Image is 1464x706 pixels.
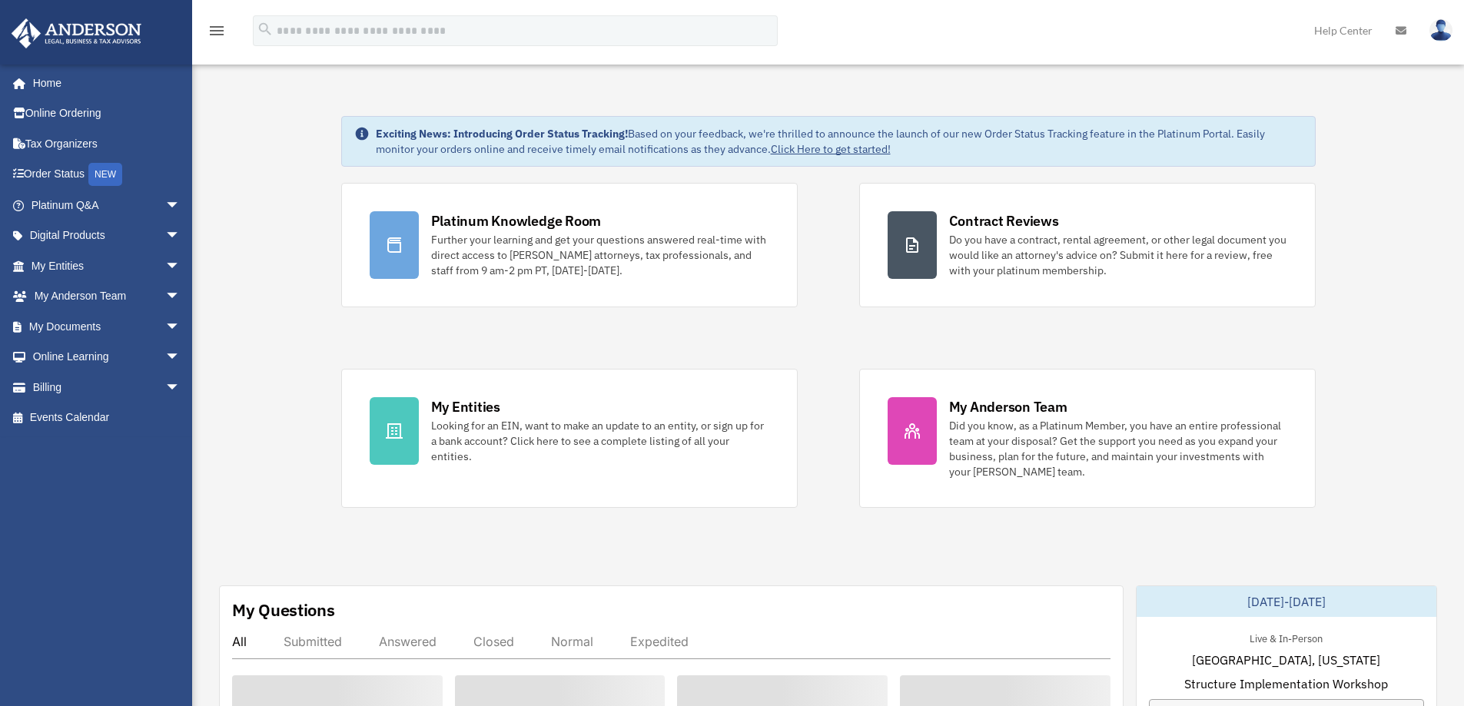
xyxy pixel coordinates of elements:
strong: Exciting News: Introducing Order Status Tracking! [376,127,628,141]
div: Further your learning and get your questions answered real-time with direct access to [PERSON_NAM... [431,232,769,278]
div: Based on your feedback, we're thrilled to announce the launch of our new Order Status Tracking fe... [376,126,1303,157]
span: arrow_drop_down [165,190,196,221]
a: Events Calendar [11,403,204,433]
div: Answered [379,634,437,649]
a: Click Here to get started! [771,142,891,156]
div: Live & In-Person [1237,629,1335,645]
a: My Anderson Teamarrow_drop_down [11,281,204,312]
div: Platinum Knowledge Room [431,211,602,230]
a: Platinum Q&Aarrow_drop_down [11,190,204,220]
span: [GEOGRAPHIC_DATA], [US_STATE] [1192,651,1380,669]
div: Contract Reviews [949,211,1059,230]
div: Looking for an EIN, want to make an update to an entity, or sign up for a bank account? Click her... [431,418,769,464]
a: Contract Reviews Do you have a contract, rental agreement, or other legal document you would like... [859,183,1316,307]
i: search [257,21,274,38]
div: My Entities [431,397,500,416]
div: Did you know, as a Platinum Member, you have an entire professional team at your disposal? Get th... [949,418,1287,479]
a: Order StatusNEW [11,159,204,191]
a: Digital Productsarrow_drop_down [11,220,204,251]
span: arrow_drop_down [165,372,196,403]
span: arrow_drop_down [165,250,196,282]
div: Expedited [630,634,689,649]
i: menu [207,22,226,40]
img: Anderson Advisors Platinum Portal [7,18,146,48]
img: User Pic [1429,19,1452,41]
div: Do you have a contract, rental agreement, or other legal document you would like an attorney's ad... [949,232,1287,278]
div: Normal [551,634,593,649]
a: Tax Organizers [11,128,204,159]
a: Billingarrow_drop_down [11,372,204,403]
a: My Anderson Team Did you know, as a Platinum Member, you have an entire professional team at your... [859,369,1316,508]
div: My Anderson Team [949,397,1067,416]
span: arrow_drop_down [165,281,196,313]
span: arrow_drop_down [165,220,196,252]
div: My Questions [232,598,335,621]
span: arrow_drop_down [165,342,196,373]
span: arrow_drop_down [165,311,196,343]
a: My Entitiesarrow_drop_down [11,250,204,281]
a: Online Learningarrow_drop_down [11,342,204,373]
div: NEW [88,163,122,186]
a: Online Ordering [11,98,204,129]
a: My Entities Looking for an EIN, want to make an update to an entity, or sign up for a bank accoun... [341,369,798,508]
a: Home [11,68,196,98]
span: Structure Implementation Workshop [1184,675,1388,693]
div: All [232,634,247,649]
div: Closed [473,634,514,649]
a: Platinum Knowledge Room Further your learning and get your questions answered real-time with dire... [341,183,798,307]
div: Submitted [284,634,342,649]
a: My Documentsarrow_drop_down [11,311,204,342]
div: [DATE]-[DATE] [1137,586,1436,617]
a: menu [207,27,226,40]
